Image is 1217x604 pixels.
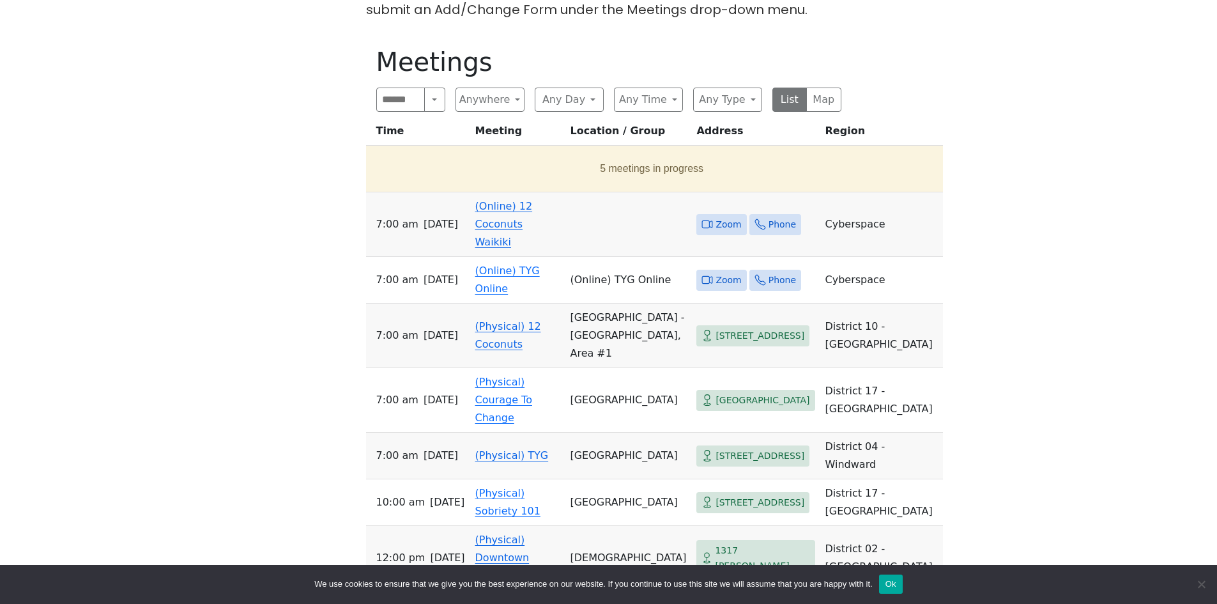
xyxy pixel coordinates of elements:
[470,122,565,146] th: Meeting
[376,493,425,511] span: 10:00 AM
[565,122,691,146] th: Location / Group
[535,88,604,112] button: Any Day
[820,192,943,257] td: Cyberspace
[693,88,762,112] button: Any Type
[366,122,470,146] th: Time
[424,447,458,465] span: [DATE]
[376,391,418,409] span: 7:00 AM
[769,272,796,288] span: Phone
[716,328,804,344] span: [STREET_ADDRESS]
[716,495,804,511] span: [STREET_ADDRESS]
[475,534,540,582] a: (Physical) Downtown Lunch Group
[820,304,943,368] td: District 10 - [GEOGRAPHIC_DATA]
[376,327,418,345] span: 7:00 AM
[565,368,691,433] td: [GEOGRAPHIC_DATA]
[376,271,418,289] span: 7:00 AM
[475,376,532,424] a: (Physical) Courage To Change
[716,217,741,233] span: Zoom
[475,200,533,248] a: (Online) 12 Coconuts Waikiki
[565,304,691,368] td: [GEOGRAPHIC_DATA] - [GEOGRAPHIC_DATA], Area #1
[820,433,943,479] td: District 04 - Windward
[475,320,541,350] a: (Physical) 12 Coconuts
[455,88,524,112] button: Anywhere
[376,88,425,112] input: Search
[376,549,425,567] span: 12:00 PM
[820,257,943,304] td: Cyberspace
[424,327,458,345] span: [DATE]
[565,479,691,526] td: [GEOGRAPHIC_DATA]
[565,526,691,591] td: [DEMOGRAPHIC_DATA]
[430,549,464,567] span: [DATE]
[430,493,464,511] span: [DATE]
[376,447,418,465] span: 7:00 AM
[820,368,943,433] td: District 17 - [GEOGRAPHIC_DATA]
[565,257,691,304] td: (Online) TYG Online
[475,487,540,517] a: (Physical) Sobriety 101
[879,575,903,594] button: Ok
[475,449,549,461] a: (Physical) TYG
[820,479,943,526] td: District 17 - [GEOGRAPHIC_DATA]
[806,88,841,112] button: Map
[716,392,809,408] span: [GEOGRAPHIC_DATA]
[314,578,872,591] span: We use cookies to ensure that we give you the best experience on our website. If you continue to ...
[424,88,445,112] button: Search
[769,217,796,233] span: Phone
[1195,578,1207,591] span: No
[715,543,809,574] span: 1317 [PERSON_NAME]
[772,88,808,112] button: List
[691,122,820,146] th: Address
[565,433,691,479] td: [GEOGRAPHIC_DATA]
[716,272,741,288] span: Zoom
[716,448,804,464] span: [STREET_ADDRESS]
[424,271,458,289] span: [DATE]
[424,215,458,233] span: [DATE]
[820,122,943,146] th: Region
[376,215,418,233] span: 7:00 AM
[475,265,540,295] a: (Online) TYG Online
[424,391,458,409] span: [DATE]
[376,47,841,77] h1: Meetings
[371,151,933,187] button: 5 meetings in progress
[614,88,683,112] button: Any Time
[820,526,943,591] td: District 02 - [GEOGRAPHIC_DATA]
